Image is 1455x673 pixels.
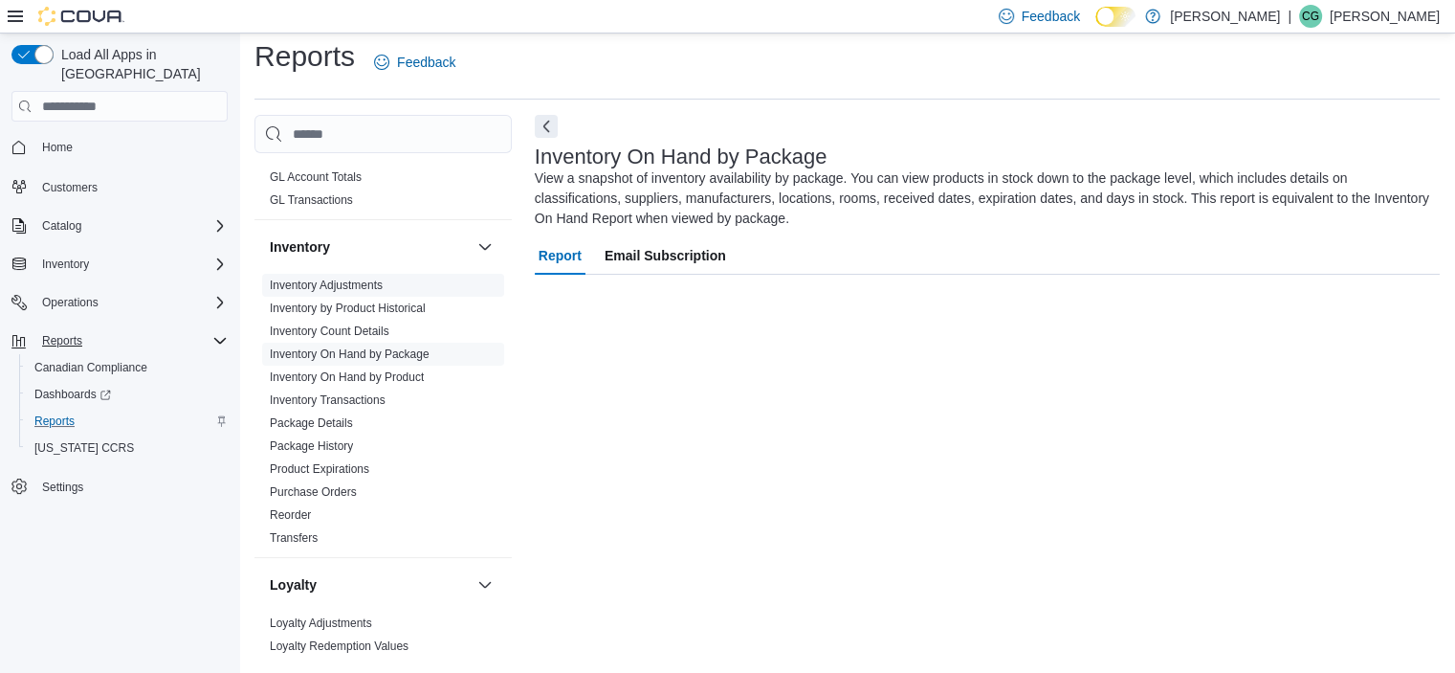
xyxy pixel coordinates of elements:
p: [PERSON_NAME] [1330,5,1440,28]
button: Next [535,115,558,138]
a: Inventory Transactions [270,393,386,407]
h3: Inventory On Hand by Package [535,146,827,168]
span: Loyalty Redemption Values [270,639,408,654]
span: Reports [27,410,228,433]
nav: Complex example [11,125,228,550]
a: Loyalty Redemption Values [270,639,408,653]
a: Product Expirations [270,462,369,476]
span: Canadian Compliance [34,360,147,375]
button: Customers [4,172,235,200]
span: Dashboards [34,387,111,402]
div: Finance [254,166,512,219]
button: Loyalty [270,575,470,594]
span: Operations [42,295,99,310]
a: Customers [34,176,105,199]
a: Feedback [366,43,463,81]
button: Catalog [34,214,89,237]
div: Chloe Guja [1299,5,1322,28]
a: GL Account Totals [270,170,362,184]
span: Inventory [42,257,89,272]
span: Inventory On Hand by Package [270,347,430,362]
button: Reports [4,327,235,354]
button: Operations [34,291,106,314]
span: Package History [270,438,353,454]
div: Inventory [254,274,512,557]
a: Inventory by Product Historical [270,302,426,315]
button: Loyalty [474,573,496,596]
span: Inventory On Hand by Product [270,370,424,385]
span: Canadian Compliance [27,356,228,379]
a: [US_STATE] CCRS [27,437,142,460]
span: Purchase Orders [270,484,357,500]
button: Canadian Compliance [19,354,235,381]
input: Dark Mode [1095,7,1135,27]
button: Inventory [34,253,97,276]
a: Package Details [270,416,353,430]
span: GL Account Totals [270,169,362,185]
p: [PERSON_NAME] [1170,5,1280,28]
div: Loyalty [254,612,512,665]
span: Product Expirations [270,461,369,477]
span: Home [42,140,73,155]
span: Inventory Adjustments [270,278,383,293]
a: Inventory Adjustments [270,279,383,292]
a: Transfers [270,531,318,545]
span: Washington CCRS [27,437,228,460]
span: Load All Apps in [GEOGRAPHIC_DATA] [54,45,228,83]
img: Cova [38,7,124,26]
span: Package Details [270,415,353,431]
span: Inventory [34,253,228,276]
button: Inventory [4,251,235,278]
a: Canadian Compliance [27,356,155,379]
span: Operations [34,291,228,314]
span: Email Subscription [605,236,726,275]
button: Reports [19,408,235,435]
span: Inventory Count Details [270,324,389,339]
h3: Inventory [270,237,330,257]
a: Purchase Orders [270,485,357,499]
span: Customers [34,174,228,198]
p: | [1288,5,1291,28]
span: Transfers [270,530,318,546]
button: Operations [4,289,235,316]
span: Settings [34,475,228,499]
button: Settings [4,473,235,501]
span: Home [34,135,228,159]
span: Report [539,236,582,275]
button: Reports [34,329,90,352]
span: Catalog [42,218,81,234]
span: Reports [42,333,82,348]
span: GL Transactions [270,192,353,208]
span: Reports [34,329,228,352]
span: Catalog [34,214,228,237]
span: Loyalty Adjustments [270,616,372,631]
span: Inventory by Product Historical [270,301,426,316]
h3: Loyalty [270,575,317,594]
span: Reports [34,414,75,429]
a: Reports [27,410,82,433]
a: Inventory Count Details [270,325,389,338]
button: Inventory [270,237,470,257]
span: Inventory Transactions [270,393,386,408]
a: Settings [34,476,91,499]
a: Dashboards [27,383,119,406]
button: [US_STATE] CCRS [19,435,235,461]
a: Dashboards [19,381,235,408]
span: Feedback [1022,7,1080,26]
a: Inventory On Hand by Product [270,370,424,384]
a: Loyalty Adjustments [270,617,372,630]
a: GL Transactions [270,193,353,207]
span: [US_STATE] CCRS [34,440,134,456]
span: Customers [42,180,98,195]
span: Feedback [397,53,455,72]
div: View a snapshot of inventory availability by package. You can view products in stock down to the ... [535,168,1430,229]
span: CG [1302,5,1319,28]
span: Settings [42,480,83,495]
button: Catalog [4,213,235,239]
h1: Reports [254,37,355,76]
button: Inventory [474,236,496,258]
span: Reorder [270,507,311,523]
span: Dashboards [27,383,228,406]
span: Dark Mode [1095,27,1096,28]
a: Reorder [270,508,311,522]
